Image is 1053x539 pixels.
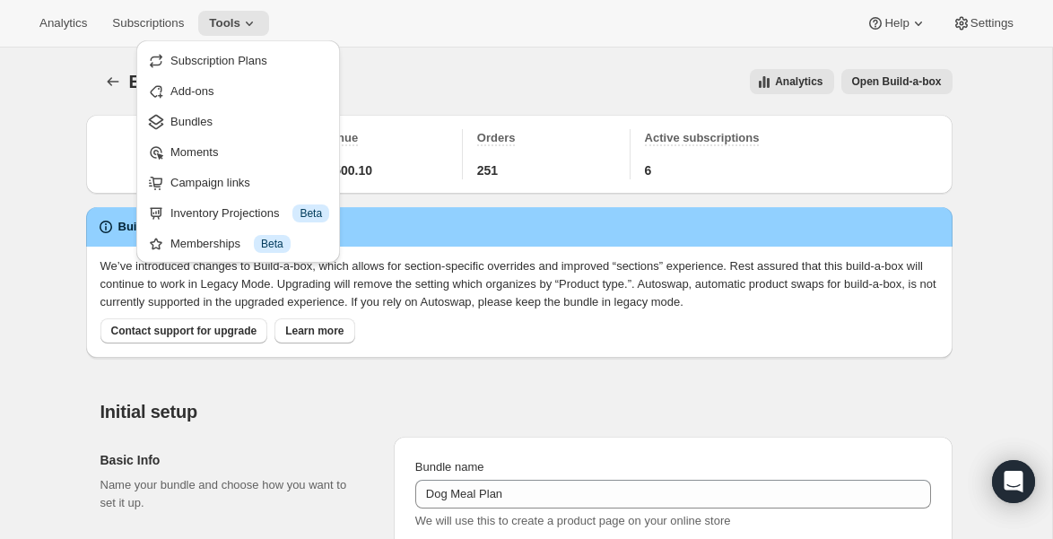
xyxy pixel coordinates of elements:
[170,115,213,128] span: Bundles
[39,16,87,30] span: Analytics
[142,107,335,135] button: Bundles
[170,54,267,67] span: Subscription Plans
[111,324,257,338] span: Contact support for upgrade
[100,401,953,422] h2: Initial setup
[170,235,329,253] div: Memberships
[100,259,936,309] span: We’ve introduced changes to Build-a-box, which allows for section-specific overrides and improved...
[198,11,269,36] button: Tools
[29,11,98,36] button: Analytics
[415,514,731,527] span: We will use this to create a product page on your online store
[100,318,268,343] button: Contact support for upgrade
[142,168,335,196] button: Campaign links
[142,229,335,257] button: Memberships
[645,131,760,144] span: Active subscriptions
[856,11,937,36] button: Help
[112,16,184,30] span: Subscriptions
[209,16,240,30] span: Tools
[142,137,335,166] button: Moments
[300,206,322,221] span: Beta
[645,161,652,179] span: 6
[274,318,354,343] button: Learn more
[942,11,1024,36] button: Settings
[477,161,498,179] span: 251
[170,84,213,98] span: Add-ons
[100,451,365,469] h2: Basic Info
[101,11,195,36] button: Subscriptions
[841,69,953,94] button: View links to open the build-a-box on the online store
[100,69,126,94] button: Bundles
[261,237,283,251] span: Beta
[970,16,1014,30] span: Settings
[142,198,335,227] button: Inventory Projections
[170,204,329,222] div: Inventory Projections
[142,46,335,74] button: Subscription Plans
[142,76,335,105] button: Add-ons
[775,74,822,89] span: Analytics
[415,480,931,509] input: ie. Smoothie box
[118,218,257,236] h2: Build-a-box legacy mode
[884,16,909,30] span: Help
[285,324,344,338] span: Learn more
[170,145,218,159] span: Moments
[992,460,1035,503] div: Open Intercom Messenger
[750,69,833,94] button: View all analytics related to this specific bundles, within certain timeframes
[477,131,516,144] span: Orders
[415,460,484,474] span: Bundle name
[170,176,250,189] span: Campaign links
[100,476,365,512] p: Name your bundle and choose how you want to set it up.
[852,74,942,89] span: Open Build-a-box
